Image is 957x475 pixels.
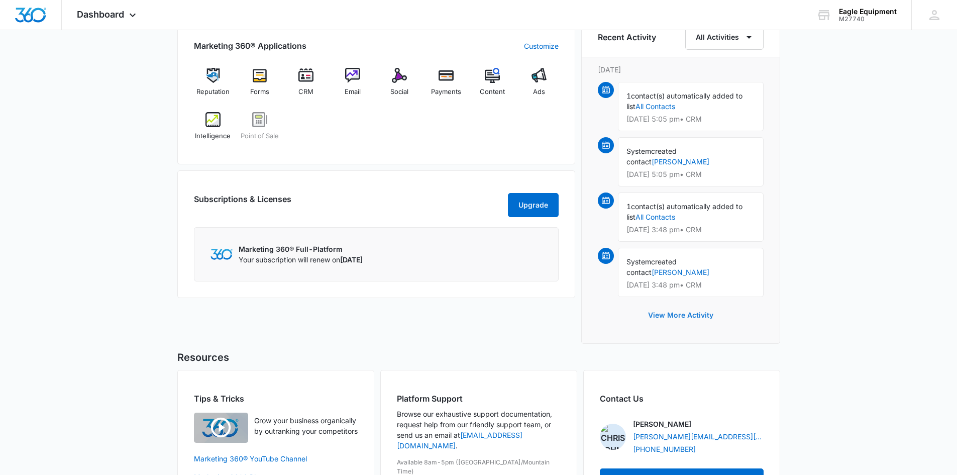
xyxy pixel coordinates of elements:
img: Chris Johns [600,424,626,450]
p: [DATE] 3:48 pm • CRM [626,281,755,289]
span: System [626,147,651,155]
p: Your subscription will renew on [239,254,363,265]
h2: Subscriptions & Licenses [194,193,291,213]
p: [DATE] 5:05 pm • CRM [626,171,755,178]
h6: Recent Activity [598,31,656,43]
h2: Contact Us [600,393,764,405]
h2: Tips & Tricks [194,393,358,405]
span: created contact [626,257,677,276]
span: contact(s) automatically added to list [626,202,742,221]
span: Social [390,87,408,97]
h2: Platform Support [397,393,561,405]
span: Payments [431,87,461,97]
a: [PERSON_NAME] [652,268,709,276]
p: Marketing 360® Full-Platform [239,244,363,254]
a: Content [473,68,512,104]
a: Customize [524,41,559,51]
h5: Resources [177,350,780,365]
button: Upgrade [508,193,559,217]
p: [PERSON_NAME] [633,419,691,429]
a: Point of Sale [240,112,279,148]
div: account name [839,8,897,16]
a: All Contacts [635,213,675,221]
a: Intelligence [194,112,233,148]
p: [DATE] 3:48 pm • CRM [626,226,755,233]
span: Ads [533,87,545,97]
a: Payments [427,68,465,104]
button: View More Activity [638,303,723,327]
span: 1 [626,202,631,211]
a: [PERSON_NAME] [652,157,709,166]
a: [PHONE_NUMBER] [633,444,696,454]
a: Social [380,68,419,104]
a: Ads [520,68,559,104]
span: Dashboard [77,9,124,20]
span: CRM [298,87,313,97]
div: account id [839,16,897,23]
span: created contact [626,147,677,166]
span: 1 [626,91,631,100]
a: Marketing 360® YouTube Channel [194,453,358,464]
span: contact(s) automatically added to list [626,91,742,111]
img: Quick Overview Video [194,413,248,443]
p: Grow your business organically by outranking your competitors [254,415,358,436]
a: Reputation [194,68,233,104]
span: Email [345,87,361,97]
img: Marketing 360 Logo [210,249,233,259]
p: [DATE] 5:05 pm • CRM [626,116,755,123]
a: [PERSON_NAME][EMAIL_ADDRESS][PERSON_NAME][DOMAIN_NAME] [633,431,764,442]
a: All Contacts [635,102,675,111]
a: Forms [240,68,279,104]
span: Intelligence [195,131,231,141]
span: Point of Sale [241,131,279,141]
a: Email [334,68,372,104]
span: Forms [250,87,269,97]
span: Content [480,87,505,97]
p: Browse our exhaustive support documentation, request help from our friendly support team, or send... [397,409,561,451]
p: [DATE] [598,64,764,75]
button: All Activities [685,25,764,50]
a: CRM [287,68,326,104]
span: System [626,257,651,266]
span: [DATE] [340,255,363,264]
span: Reputation [196,87,230,97]
h2: Marketing 360® Applications [194,40,306,52]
